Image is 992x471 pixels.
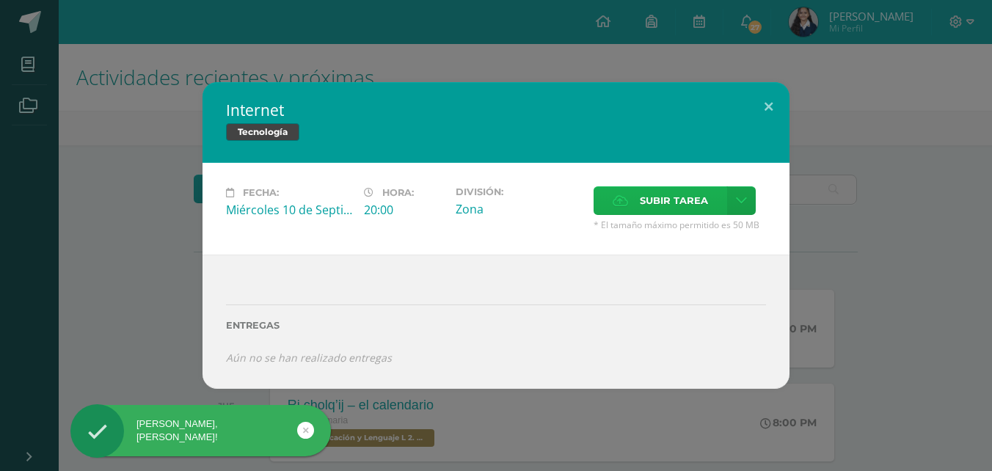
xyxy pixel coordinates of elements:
[456,201,582,217] div: Zona
[226,320,766,331] label: Entregas
[748,82,789,132] button: Close (Esc)
[226,123,299,141] span: Tecnología
[70,417,331,444] div: [PERSON_NAME], [PERSON_NAME]!
[226,351,392,365] i: Aún no se han realizado entregas
[226,202,352,218] div: Miércoles 10 de Septiembre
[594,219,766,231] span: * El tamaño máximo permitido es 50 MB
[382,187,414,198] span: Hora:
[640,187,708,214] span: Subir tarea
[364,202,444,218] div: 20:00
[456,186,582,197] label: División:
[226,100,766,120] h2: Internet
[243,187,279,198] span: Fecha:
